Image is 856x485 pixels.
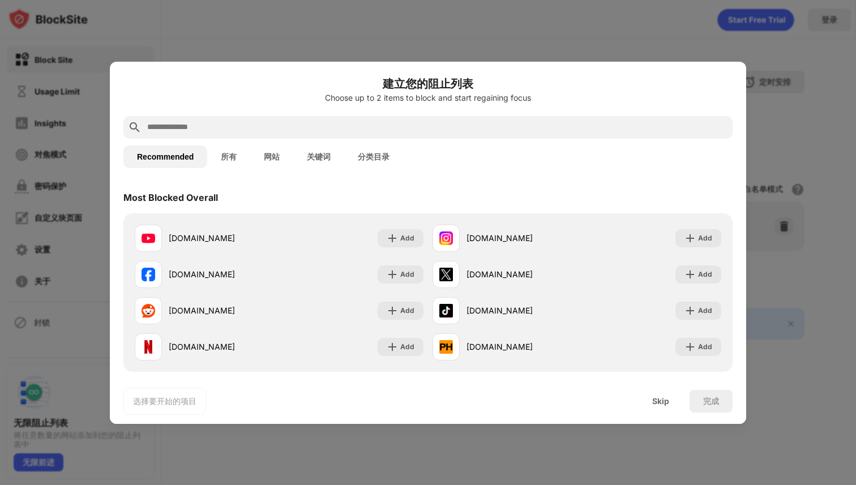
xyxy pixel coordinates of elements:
button: Recommended [123,145,207,168]
div: [DOMAIN_NAME] [169,232,279,244]
div: Add [400,305,414,316]
div: Add [400,341,414,353]
div: 完成 [703,397,719,406]
div: [DOMAIN_NAME] [466,304,577,316]
div: Add [698,233,712,244]
button: 分类目录 [344,145,403,168]
div: Add [698,269,712,280]
div: Most Blocked Overall [123,192,218,203]
div: Add [400,233,414,244]
button: 关键词 [293,145,344,168]
img: favicons [142,231,155,245]
div: Skip [652,397,669,406]
img: favicons [142,268,155,281]
img: favicons [142,340,155,354]
div: 选择要开始的项目 [133,396,196,407]
div: Add [400,269,414,280]
div: [DOMAIN_NAME] [466,268,577,280]
div: [DOMAIN_NAME] [169,341,279,353]
button: 所有 [207,145,250,168]
button: 网站 [250,145,293,168]
div: Add [698,341,712,353]
img: favicons [439,340,453,354]
img: favicons [439,231,453,245]
div: Add [698,305,712,316]
div: [DOMAIN_NAME] [169,304,279,316]
img: favicons [142,304,155,317]
h6: 建立您的阻止列表 [123,75,733,92]
div: [DOMAIN_NAME] [466,341,577,353]
img: favicons [439,268,453,281]
div: [DOMAIN_NAME] [169,268,279,280]
img: search.svg [128,121,142,134]
img: favicons [439,304,453,317]
div: Choose up to 2 items to block and start regaining focus [123,93,733,102]
div: [DOMAIN_NAME] [466,232,577,244]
